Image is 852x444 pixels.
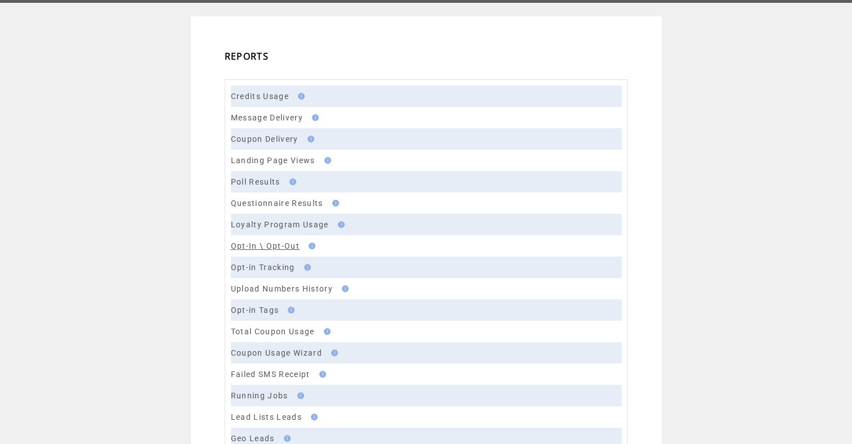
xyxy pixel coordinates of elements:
[231,306,279,315] a: Opt-in Tags
[338,285,349,292] img: help.gif
[231,263,295,272] a: Opt-in Tracking
[316,371,326,378] img: help.gif
[231,327,315,336] a: Total Coupon Usage
[231,391,288,400] a: Running Jobs
[231,156,315,165] a: Landing Page Views
[231,434,275,443] a: Geo Leads
[231,370,310,379] a: Failed SMS Receipt
[284,307,295,313] img: help.gif
[295,93,305,100] img: help.gif
[294,392,304,399] img: help.gif
[231,199,323,208] a: Questionnaire Results
[321,157,331,164] img: help.gif
[231,220,329,229] a: Loyalty Program Usage
[309,114,319,121] img: help.gif
[307,414,318,420] img: help.gif
[231,241,300,250] a: Opt-In \ Opt-Out
[328,349,338,356] img: help.gif
[231,113,303,122] a: Message Delivery
[231,92,289,101] a: Credits Usage
[225,50,269,62] span: REPORTS
[280,435,291,442] img: help.gif
[231,177,280,186] a: Poll Results
[329,200,339,207] img: help.gif
[231,348,322,357] a: Coupon Usage Wizard
[320,328,331,335] img: help.gif
[286,178,296,185] img: help.gif
[304,136,314,142] img: help.gif
[231,284,333,293] a: Upload Numbers History
[231,134,298,143] a: Coupon Delivery
[334,221,345,228] img: help.gif
[231,412,302,421] a: Lead Lists Leads
[305,243,315,249] img: help.gif
[301,264,311,271] img: help.gif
